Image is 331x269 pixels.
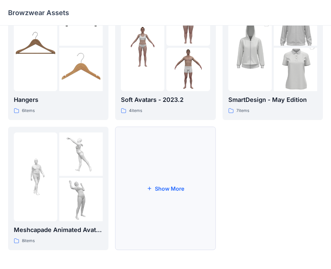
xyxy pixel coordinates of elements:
[166,48,210,91] img: folder 3
[59,178,103,221] img: folder 3
[228,95,317,105] p: SmartDesign - May Edition
[8,127,108,250] a: folder 1folder 2folder 3Meshcapade Animated Avatars8items
[115,127,216,250] button: Show More
[228,14,272,79] img: folder 1
[121,25,164,68] img: folder 1
[8,8,69,17] p: Browzwear Assets
[129,107,142,114] p: 4 items
[14,95,103,105] p: Hangers
[14,225,103,235] p: Meshcapade Animated Avatars
[59,48,103,91] img: folder 3
[14,25,57,68] img: folder 1
[274,37,317,102] img: folder 3
[236,107,249,114] p: 7 items
[14,155,57,198] img: folder 1
[59,132,103,176] img: folder 2
[22,107,35,114] p: 6 items
[121,95,210,105] p: Soft Avatars - 2023.2
[22,237,35,244] p: 8 items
